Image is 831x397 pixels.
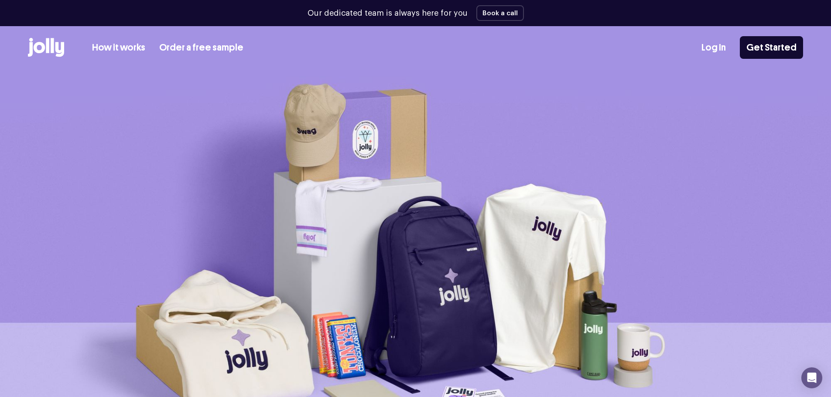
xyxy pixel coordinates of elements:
[701,41,726,55] a: Log In
[801,367,822,388] div: Open Intercom Messenger
[476,5,524,21] button: Book a call
[159,41,243,55] a: Order a free sample
[308,7,468,19] p: Our dedicated team is always here for you
[740,36,803,59] a: Get Started
[92,41,145,55] a: How it works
